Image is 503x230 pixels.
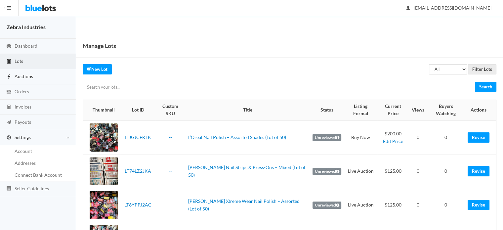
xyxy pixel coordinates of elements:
[15,134,31,140] span: Settings
[475,82,496,92] input: Search
[6,135,12,141] ion-icon: cog
[344,188,377,222] td: Live Auction
[406,5,491,11] span: [EMAIL_ADDRESS][DOMAIN_NAME]
[124,202,151,207] a: LT6YPPJ2AC
[83,41,116,51] h1: Manage Lots
[468,132,489,143] a: Revise
[383,138,403,144] a: Edit Price
[188,134,286,140] a: L’Oréal Nail Polish – Assorted Shades (Lot of 50)
[409,188,427,222] td: 0
[125,168,151,174] a: LT74LZ2JKA
[15,89,29,94] span: Orders
[15,58,23,64] span: Lots
[169,168,172,174] a: --
[310,100,344,120] th: Status
[15,148,32,154] span: Account
[15,43,37,49] span: Dashboard
[344,100,377,120] th: Listing Format
[186,100,310,120] th: Title
[313,168,341,175] label: Unreviewed
[169,202,172,207] a: --
[6,186,12,192] ion-icon: list box
[125,134,151,140] a: LTJGJCFKLK
[7,24,46,30] strong: Zebra Industries
[377,155,409,188] td: $125.00
[344,155,377,188] td: Live Auction
[155,100,186,120] th: Custom SKU
[83,82,475,92] input: Search your lots...
[409,100,427,120] th: Views
[15,119,31,125] span: Payouts
[377,100,409,120] th: Current Price
[15,172,62,178] span: Connect Bank Account
[468,200,489,210] a: Revise
[169,134,172,140] a: --
[83,64,112,74] a: createNew Lot
[313,134,341,141] label: Unreviewed
[188,164,306,178] a: [PERSON_NAME] Nail Strips & Press-Ons – Mixed (Lot of 50)
[120,100,155,120] th: Lot ID
[427,120,465,155] td: 0
[377,188,409,222] td: $125.00
[405,5,411,12] ion-icon: person
[15,160,36,166] span: Addresses
[468,64,496,74] input: Filter Lots
[188,198,300,211] a: [PERSON_NAME] Xtreme Wear Nail Polish – Assorted (Lot of 50)
[87,67,91,71] ion-icon: create
[468,166,489,176] a: Revise
[409,120,427,155] td: 0
[6,74,12,80] ion-icon: flash
[465,100,496,120] th: Actions
[83,100,120,120] th: Thumbnail
[6,104,12,111] ion-icon: calculator
[344,120,377,155] td: Buy Now
[313,202,341,209] label: Unreviewed
[427,155,465,188] td: 0
[377,120,409,155] td: $200.00
[15,186,49,191] span: Seller Guidelines
[427,100,465,120] th: Buyers Watching
[6,89,12,95] ion-icon: cash
[427,188,465,222] td: 0
[6,59,12,65] ion-icon: clipboard
[6,43,12,50] ion-icon: speedometer
[6,119,12,126] ion-icon: paper plane
[15,73,33,79] span: Auctions
[409,155,427,188] td: 0
[15,104,31,110] span: Invoices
